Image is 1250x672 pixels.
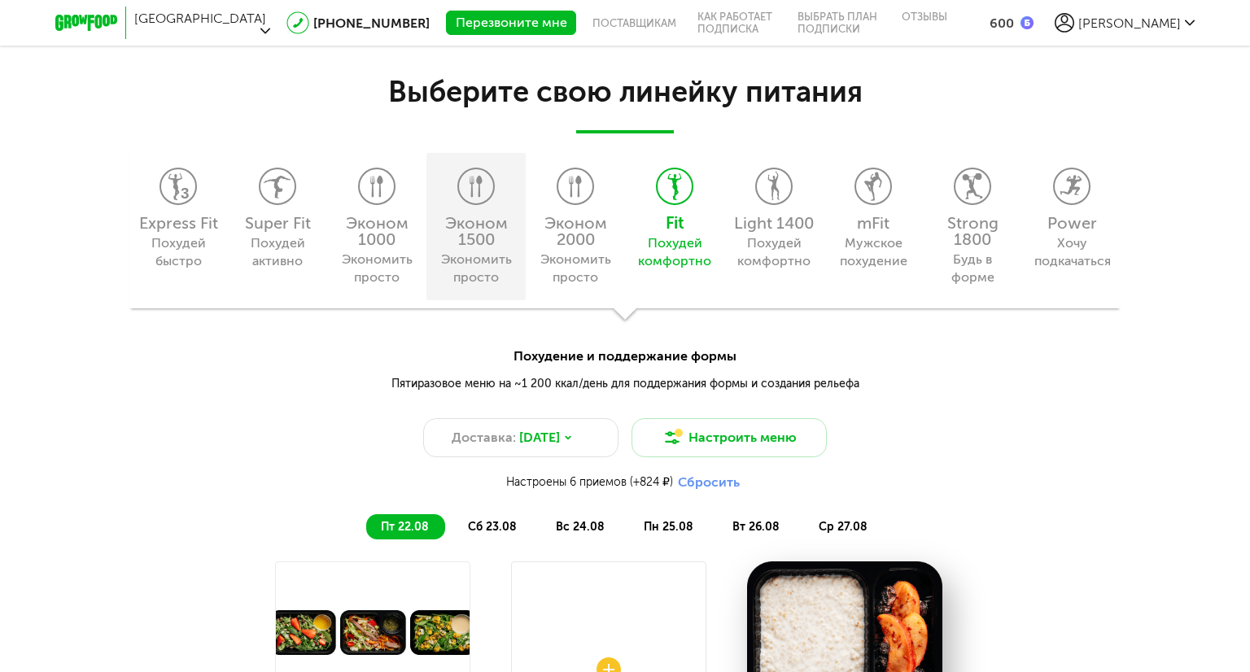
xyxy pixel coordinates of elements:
[313,15,430,31] a: [PHONE_NUMBER]
[534,215,617,247] div: Эконом 2000
[832,215,915,231] div: mFit
[1034,234,1108,270] div: Хочу подкачаться
[435,215,518,247] div: Эконом 1500
[637,234,711,270] div: Похудей комфортно
[632,418,827,457] button: Настроить меню
[556,520,605,534] span: вс 24.08
[236,215,319,231] div: Super Fit
[134,11,266,26] span: [GEOGRAPHIC_DATA]
[931,215,1014,247] div: Strong 1800
[335,215,418,247] div: Эконом 1000
[519,428,560,447] span: [DATE]
[819,520,868,534] span: ср 27.08
[141,234,215,270] div: Похудей быстро
[1021,16,1034,29] img: bonus_b.cdccf46.png
[736,234,811,270] div: Похудей комфортно
[1030,215,1113,231] div: Power
[1078,15,1181,31] span: [PERSON_NAME]
[240,234,314,270] div: Похудей активно
[339,251,413,286] div: Экономить просто
[238,375,1012,392] div: Пятиразовое меню на ~1 200 ккал/день для поддержания формы и создания рельефа
[446,11,576,35] button: Перезвоните мне
[137,215,220,231] div: Express Fit
[439,251,513,286] div: Экономить просто
[732,215,815,231] div: Light 1400
[538,251,612,286] div: Экономить просто
[506,475,673,489] span: Настроены 6 приемов (+824 ₽)
[673,473,745,491] button: Сбросить
[610,308,640,327] img: shadow-triangle.0b0aa4a.svg
[468,520,517,534] span: сб 23.08
[381,520,429,534] span: пт 22.08
[732,520,780,534] span: вт 26.08
[644,520,693,534] span: пн 25.08
[452,428,516,447] span: Доставка:
[935,251,1009,286] div: Будь в форме
[990,15,1014,31] div: 600
[836,234,910,270] div: Мужское похудение
[633,215,716,231] div: Fit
